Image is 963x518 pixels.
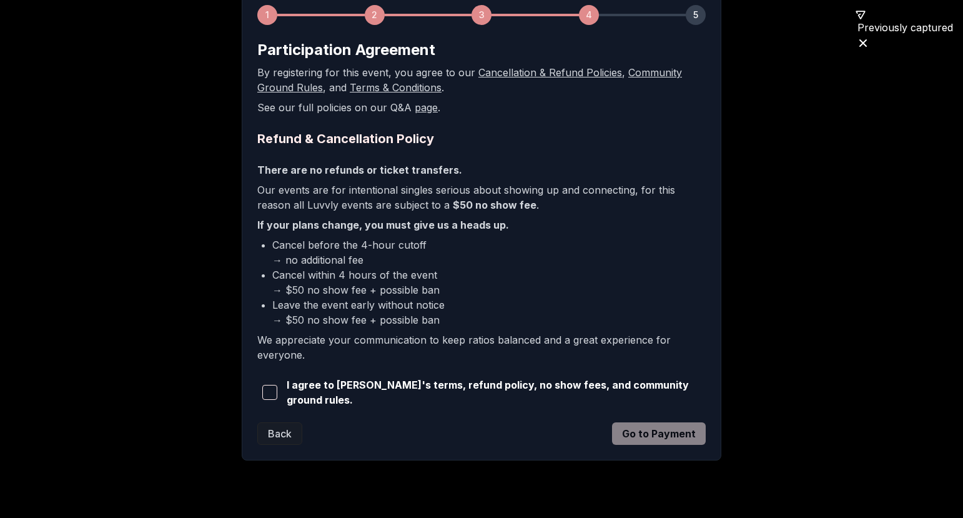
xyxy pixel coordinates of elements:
[257,422,302,445] button: Back
[257,40,706,60] h2: Participation Agreement
[365,5,385,25] div: 2
[686,5,706,25] div: 5
[272,237,706,267] li: Cancel before the 4-hour cutoff → no additional fee
[272,267,706,297] li: Cancel within 4 hours of the event → $50 no show fee + possible ban
[257,65,706,95] p: By registering for this event, you agree to our , , and .
[257,162,706,177] p: There are no refunds or ticket transfers.
[257,332,706,362] p: We appreciate your communication to keep ratios balanced and a great experience for everyone.
[257,182,706,212] p: Our events are for intentional singles serious about showing up and connecting, for this reason a...
[415,101,438,114] a: page
[453,199,536,211] b: $50 no show fee
[472,5,491,25] div: 3
[257,130,706,147] h2: Refund & Cancellation Policy
[478,66,622,79] a: Cancellation & Refund Policies
[257,5,277,25] div: 1
[257,100,706,115] p: See our full policies on our Q&A .
[257,217,706,232] p: If your plans change, you must give us a heads up.
[350,81,442,94] a: Terms & Conditions
[579,5,599,25] div: 4
[287,377,706,407] span: I agree to [PERSON_NAME]'s terms, refund policy, no show fees, and community ground rules.
[272,297,706,327] li: Leave the event early without notice → $50 no show fee + possible ban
